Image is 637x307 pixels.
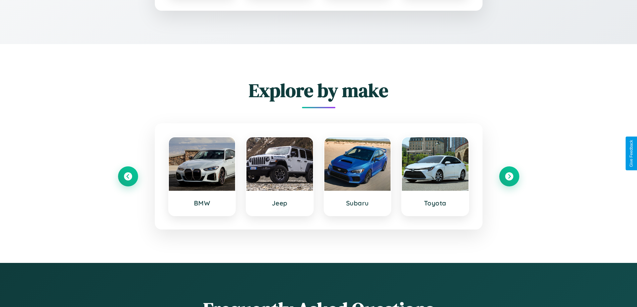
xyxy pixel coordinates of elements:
[176,199,229,207] h3: BMW
[331,199,384,207] h3: Subaru
[118,78,519,103] h2: Explore by make
[253,199,306,207] h3: Jeep
[629,140,634,167] div: Give Feedback
[409,199,462,207] h3: Toyota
